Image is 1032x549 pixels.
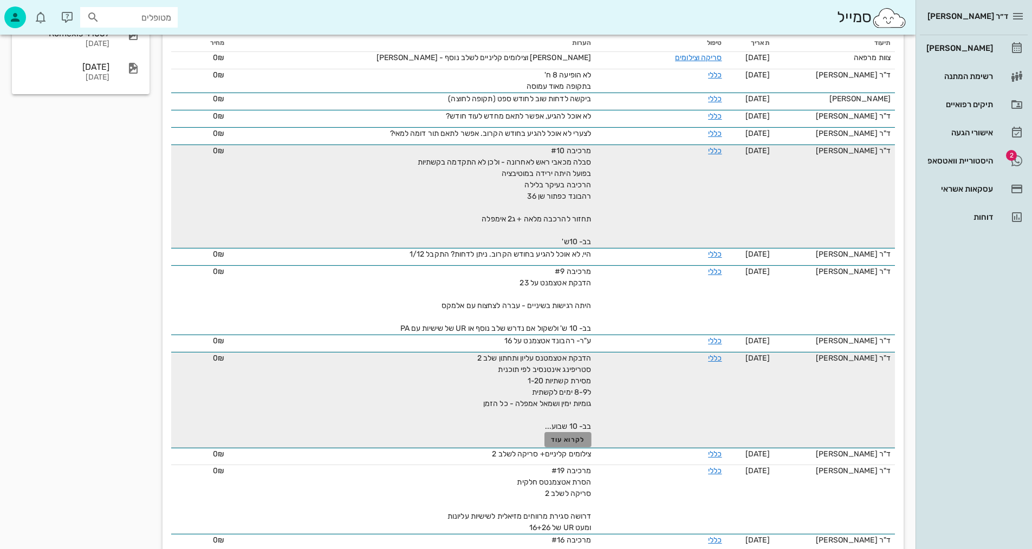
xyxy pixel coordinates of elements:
[778,352,891,364] div: ד"ר [PERSON_NAME]
[745,535,770,545] span: [DATE]
[708,449,722,459] a: כללי
[477,354,591,431] span: הדבקת אטצמטנס עליון ותחתון שלב 2 סטריפינג אינטנסיב לפי תוכנית מסירת קשתיות 1-20 ל8-9 ימים לקשתית ...
[924,156,993,165] div: היסטוריית וואטסאפ
[872,7,907,29] img: SmileCloud logo
[213,466,224,475] span: 0₪
[213,267,224,276] span: 0₪
[924,72,993,81] div: רשימת המתנה
[745,466,770,475] span: [DATE]
[708,250,722,259] a: כללי
[708,112,722,121] a: כללי
[390,129,592,138] span: לצערי לא אוכל להגיע בחודש הקרוב. אפשר לתאם תור דומה למאי?
[377,53,592,62] span: [PERSON_NAME] וצילומים קליניים לשלב נוסף - [PERSON_NAME]
[544,432,592,447] button: לקרוא עוד
[708,466,722,475] a: כללי
[708,535,722,545] a: כללי
[924,213,993,221] div: דוחות
[778,69,891,81] div: ד"ר [PERSON_NAME]
[213,53,224,62] span: 0₪
[920,63,1028,89] a: רשימת המתנה
[726,35,774,52] th: תאריך
[745,449,770,459] span: [DATE]
[171,35,229,52] th: מחיר
[551,436,585,443] span: לקרוא עוד
[213,129,224,138] span: 0₪
[504,336,591,345] span: ע"ר- רהבונד אטצמנט על 16
[778,266,891,277] div: ד"ר [PERSON_NAME]
[22,73,109,82] div: [DATE]
[213,70,224,80] span: 0₪
[708,336,722,345] a: כללי
[745,129,770,138] span: [DATE]
[708,129,722,138] a: כללי
[927,11,1008,21] span: ד״ר [PERSON_NAME]
[778,110,891,122] div: ד"ר [PERSON_NAME]
[708,70,722,80] a: כללי
[492,449,591,459] span: צילומים קליניים+ סריקה לשלב 2
[448,94,591,103] span: ביקשה לדחות שוב לחודש ספט (תקופה לחוצה)
[745,336,770,345] span: [DATE]
[213,94,224,103] span: 0₪
[410,250,591,259] span: היי, לא אוכל להגיע בחודש הקרוב. ניתן לדחות? התקבל 1/12
[778,145,891,156] div: ד"ר [PERSON_NAME]
[708,94,722,103] a: כללי
[920,176,1028,202] a: עסקאות אשראי
[745,267,770,276] span: [DATE]
[920,148,1028,174] a: תגהיסטוריית וואטסאפ
[778,465,891,476] div: ד"ר [PERSON_NAME]
[920,35,1028,61] a: [PERSON_NAME]
[778,534,891,546] div: ד"ר [PERSON_NAME]
[778,93,891,104] div: [PERSON_NAME]
[32,9,38,15] span: תג
[213,146,224,155] span: 0₪
[400,267,592,333] span: מרכיבה #9 הדבקת אטצמנט על 23 היתה רגישות בשיניים - עברה לצחצוח עם אלמקס בב- 10 ש' ולשקול אם נדרש ...
[527,70,592,91] span: לא הופיעה 8 ח' בתקופה מאוד עמוסה
[920,120,1028,146] a: אישורי הגעה
[595,35,726,52] th: טיפול
[924,100,993,109] div: תיקים רפואיים
[924,185,993,193] div: עסקאות אשראי
[924,128,993,137] div: אישורי הגעה
[213,112,224,121] span: 0₪
[778,128,891,139] div: ד"ר [PERSON_NAME]
[213,250,224,259] span: 0₪
[745,250,770,259] span: [DATE]
[745,354,770,363] span: [DATE]
[745,112,770,121] span: [DATE]
[778,249,891,260] div: ד"ר [PERSON_NAME]
[675,53,722,62] a: סריקה וצילומים
[22,40,109,49] div: [DATE]
[213,449,224,459] span: 0₪
[708,354,722,363] a: כללי
[920,204,1028,230] a: דוחות
[745,146,770,155] span: [DATE]
[213,336,224,345] span: 0₪
[745,94,770,103] span: [DATE]
[446,112,591,121] span: לא אוכל להגיע, אפשר לתאם מחדש לעוד חודש?
[778,335,891,347] div: ד"ר [PERSON_NAME]
[774,35,895,52] th: תיעוד
[213,354,224,363] span: 0₪
[22,62,109,72] div: [DATE]
[778,448,891,460] div: ד"ר [PERSON_NAME]
[1006,150,1017,161] span: תג
[229,35,595,52] th: הערות
[924,44,993,53] div: [PERSON_NAME]
[745,53,770,62] span: [DATE]
[708,146,722,155] a: כללי
[213,535,224,545] span: 0₪
[778,52,891,63] div: צוות מרפאה
[745,70,770,80] span: [DATE]
[920,91,1028,117] a: תיקים רפואיים
[837,6,907,29] div: סמייל
[708,267,722,276] a: כללי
